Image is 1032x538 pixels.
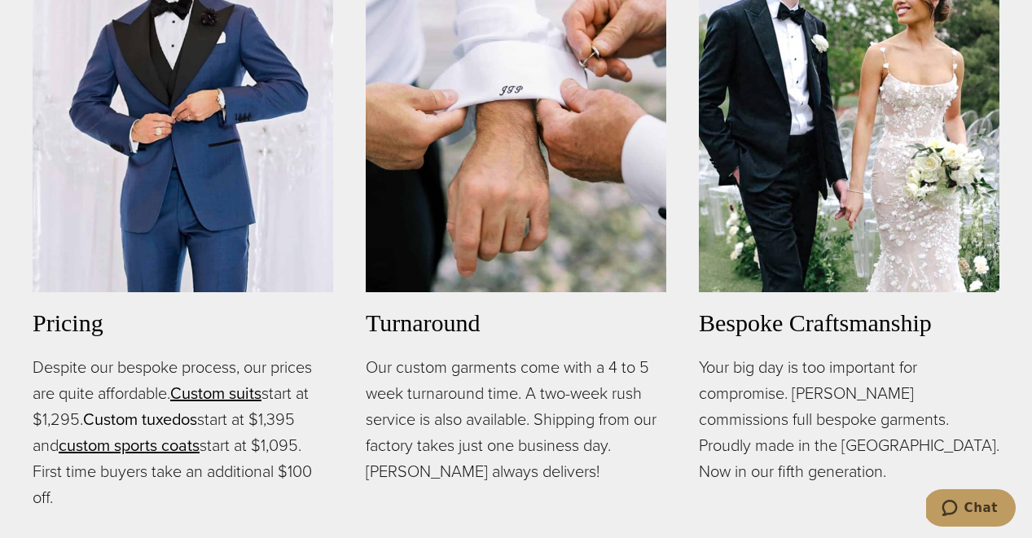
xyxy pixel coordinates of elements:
[83,407,197,431] a: Custom tuxedos
[366,354,666,484] p: Our custom garments come with a 4 to 5 week turnaround time. A two-week rush service is also avai...
[59,433,200,457] a: custom sports coats
[170,381,261,405] a: Custom suits
[699,354,999,484] p: Your big day is too important for compromise. [PERSON_NAME] commissions full bespoke garments. Pr...
[699,305,999,341] h3: Bespoke Craftsmanship
[366,305,666,341] h3: Turnaround
[33,305,333,341] h3: Pricing
[33,354,333,510] p: Despite our bespoke process, our prices are quite affordable. start at $1,295. start at $1,395 an...
[926,489,1016,530] iframe: Opens a widget where you can chat to one of our agents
